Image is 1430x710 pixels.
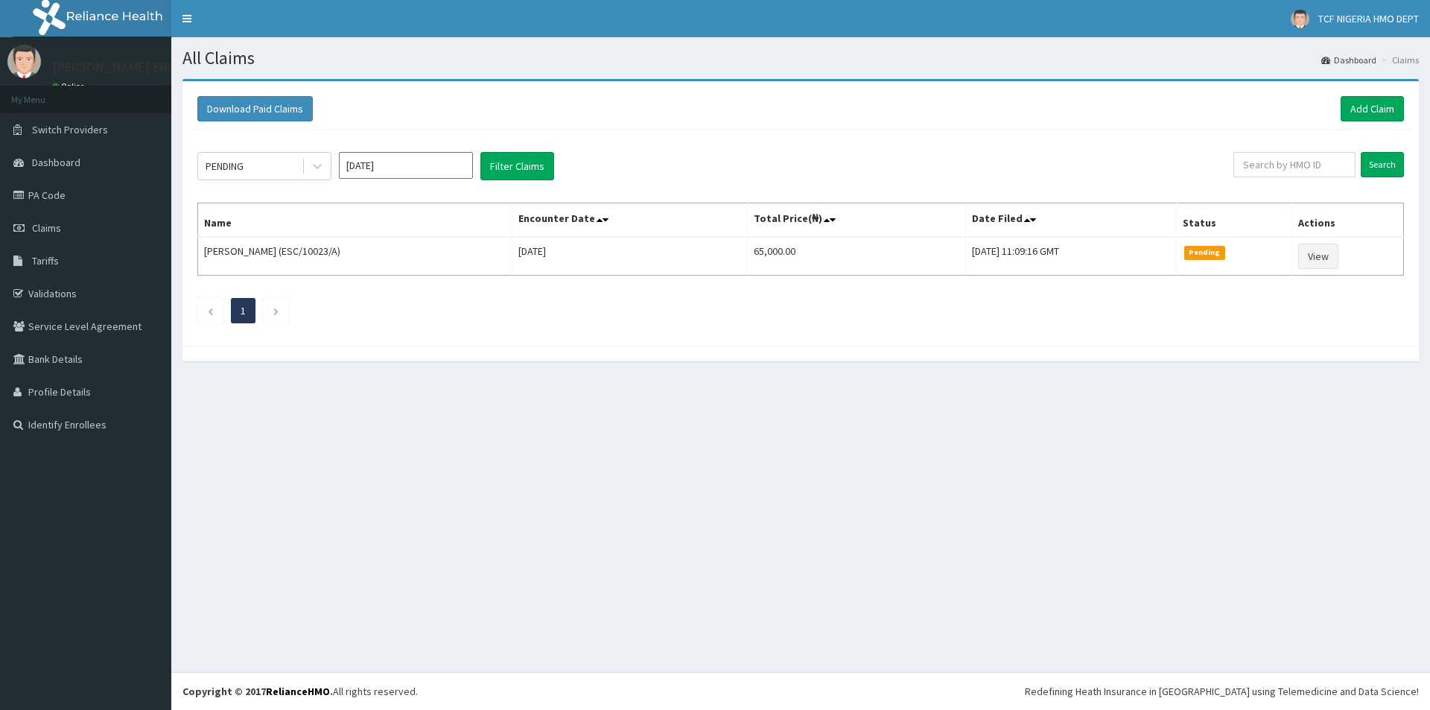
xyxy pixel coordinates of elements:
[1341,96,1404,121] a: Add Claim
[266,685,330,698] a: RelianceHMO
[748,203,966,238] th: Total Price(₦)
[1318,12,1419,25] span: TCF NIGERIA HMO DEPT
[1292,203,1404,238] th: Actions
[241,304,246,317] a: Page 1 is your current page
[966,203,1177,238] th: Date Filed
[748,237,966,276] td: 65,000.00
[206,159,244,174] div: PENDING
[198,237,512,276] td: [PERSON_NAME] (ESC/10023/A)
[52,60,191,74] p: [PERSON_NAME] ENOJA
[52,81,88,92] a: Online
[480,152,554,180] button: Filter Claims
[32,123,108,136] span: Switch Providers
[32,254,59,267] span: Tariffs
[32,156,80,169] span: Dashboard
[182,48,1419,68] h1: All Claims
[1025,684,1419,699] div: Redefining Heath Insurance in [GEOGRAPHIC_DATA] using Telemedicine and Data Science!
[198,203,512,238] th: Name
[1378,54,1419,66] li: Claims
[1321,54,1376,66] a: Dashboard
[1184,246,1225,259] span: Pending
[197,96,313,121] button: Download Paid Claims
[7,45,41,78] img: User Image
[512,237,747,276] td: [DATE]
[339,152,473,179] input: Select Month and Year
[1298,244,1338,269] a: View
[171,672,1430,710] footer: All rights reserved.
[207,304,214,317] a: Previous page
[512,203,747,238] th: Encounter Date
[1233,152,1356,177] input: Search by HMO ID
[182,685,333,698] strong: Copyright © 2017 .
[1291,10,1309,28] img: User Image
[966,237,1177,276] td: [DATE] 11:09:16 GMT
[1361,152,1404,177] input: Search
[1177,203,1292,238] th: Status
[273,304,279,317] a: Next page
[32,221,61,235] span: Claims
